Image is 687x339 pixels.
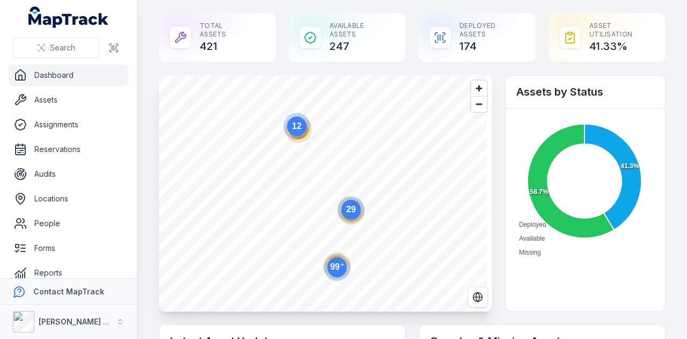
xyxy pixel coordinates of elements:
[9,213,128,234] a: People
[9,188,128,210] a: Locations
[471,81,487,96] button: Zoom in
[9,237,128,259] a: Forms
[519,235,545,242] span: Available
[519,249,541,256] span: Missing
[39,317,127,326] strong: [PERSON_NAME] Group
[28,6,109,28] a: MapTrack
[13,38,99,58] button: Search
[516,84,654,99] h2: Assets by Status
[330,262,344,271] text: 99
[467,287,488,307] button: Switch to Satellite View
[519,221,546,228] span: Deployed
[341,262,344,268] tspan: +
[9,89,128,111] a: Assets
[346,205,356,214] text: 29
[471,96,487,112] button: Zoom out
[33,287,104,296] strong: Contact MapTrack
[159,75,487,312] canvas: Map
[50,42,75,53] span: Search
[9,163,128,185] a: Audits
[9,114,128,135] a: Assignments
[9,139,128,160] a: Reservations
[9,262,128,284] a: Reports
[9,64,128,86] a: Dashboard
[292,121,302,131] text: 12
